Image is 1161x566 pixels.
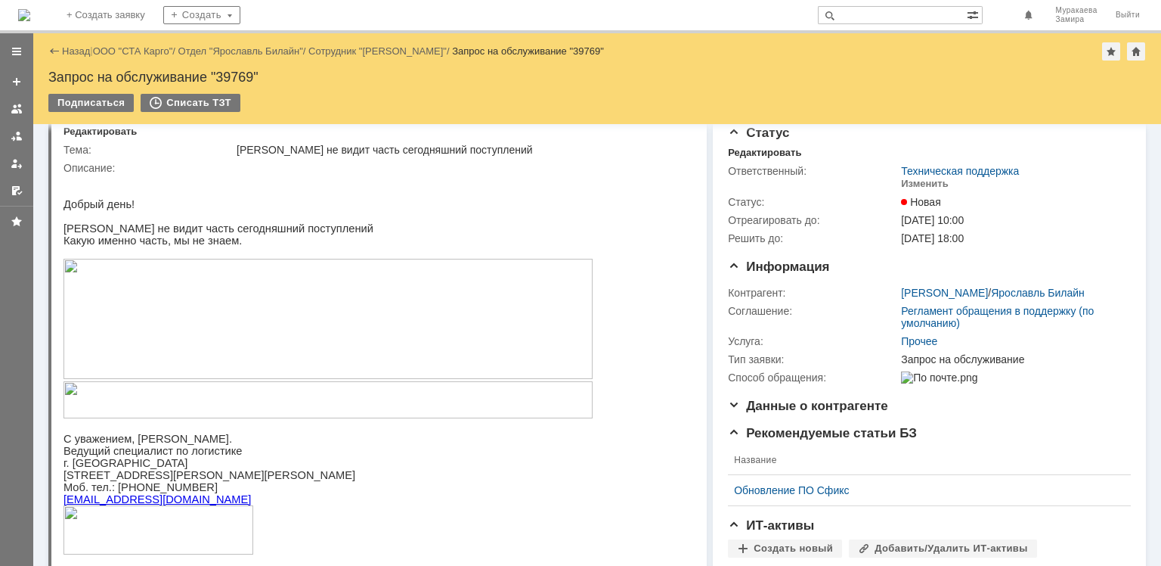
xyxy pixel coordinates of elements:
[62,45,90,57] a: Назад
[728,372,898,384] div: Способ обращения:
[5,70,29,94] a: Создать заявку
[967,7,982,21] span: Расширенный поиск
[5,124,29,148] a: Заявки в моей ответственности
[728,353,898,365] div: Тип заявки:
[728,399,888,413] span: Данные о контрагенте
[728,446,1119,475] th: Название
[90,45,92,56] div: |
[1127,42,1145,61] div: Сделать домашней страницей
[901,305,1094,329] a: Регламент обращения в поддержку (по умолчанию)
[901,353,1123,365] div: Запрос на обслуживание
[178,45,309,57] div: /
[901,287,1085,299] div: /
[901,335,937,347] a: Прочее
[178,45,303,57] a: Отдел "Ярославль Билайн"
[18,9,30,21] img: logo
[728,426,917,440] span: Рекомендуемые статьи БЗ
[901,232,964,244] span: [DATE] 18:00
[728,232,898,244] div: Решить до:
[48,70,1146,85] div: Запрос на обслуживание "39769"
[63,126,137,138] div: Редактировать
[5,179,29,203] a: Мои согласования
[728,305,898,317] div: Соглашение:
[901,196,941,208] span: Новая
[901,287,988,299] a: [PERSON_NAME]
[728,518,814,533] span: ИТ-активы
[901,178,949,190] div: Изменить
[991,287,1085,299] a: Ярославль Билайн
[63,162,689,174] div: Описание:
[728,196,898,208] div: Статус:
[93,45,173,57] a: ООО "СТА Карго"
[901,214,964,226] span: [DATE] 10:00
[1102,42,1120,61] div: Добавить в избранное
[308,45,447,57] a: Сотрудник "[PERSON_NAME]"
[308,45,452,57] div: /
[5,151,29,176] a: Мои заявки
[1055,15,1097,24] span: Замира
[452,45,604,57] div: Запрос на обслуживание "39769"
[5,97,29,121] a: Заявки на командах
[63,144,234,156] div: Тема:
[728,335,898,347] div: Услуга:
[237,144,686,156] div: [PERSON_NAME] не видит часть сегодняшний поступлений
[728,126,789,140] span: Статус
[734,484,1113,496] a: Обновление ПО Сфикс
[901,165,1019,177] a: Техническая поддержка
[728,165,898,177] div: Ответственный:
[1055,6,1097,15] span: Муракаева
[728,260,829,274] span: Информация
[93,45,178,57] div: /
[901,372,977,384] img: По почте.png
[728,287,898,299] div: Контрагент:
[728,147,801,159] div: Редактировать
[728,214,898,226] div: Отреагировать до:
[18,9,30,21] a: Перейти на домашнюю страницу
[163,6,240,24] div: Создать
